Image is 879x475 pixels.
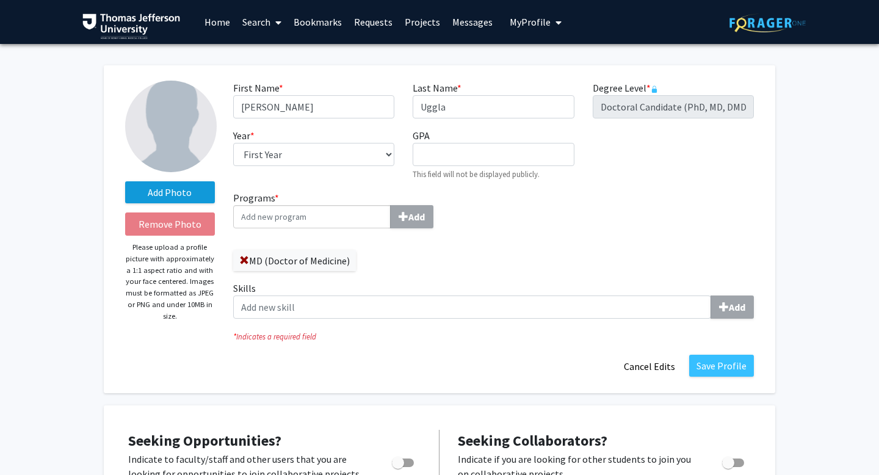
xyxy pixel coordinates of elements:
[387,452,421,470] div: Toggle
[413,169,540,179] small: This field will not be displayed publicly.
[510,16,551,28] span: My Profile
[236,1,288,43] a: Search
[458,431,607,450] span: Seeking Collaborators?
[233,296,711,319] input: SkillsAdd
[711,296,754,319] button: Skills
[408,211,425,223] b: Add
[689,355,754,377] button: Save Profile
[233,281,754,319] label: Skills
[729,301,745,313] b: Add
[9,420,52,466] iframe: Chat
[198,1,236,43] a: Home
[446,1,499,43] a: Messages
[390,205,433,228] button: Programs*
[128,431,281,450] span: Seeking Opportunities?
[82,13,180,39] img: Thomas Jefferson University Logo
[593,81,658,95] label: Degree Level
[651,85,658,93] svg: This information is provided and automatically updated by Thomas Jefferson University and is not ...
[616,355,683,378] button: Cancel Edits
[233,190,485,228] label: Programs
[125,242,215,322] p: Please upload a profile picture with approximately a 1:1 aspect ratio and with your face centered...
[413,81,461,95] label: Last Name
[717,452,751,470] div: Toggle
[125,181,215,203] label: AddProfile Picture
[348,1,399,43] a: Requests
[413,128,430,143] label: GPA
[233,205,391,228] input: Programs*Add
[729,13,806,32] img: ForagerOne Logo
[399,1,446,43] a: Projects
[288,1,348,43] a: Bookmarks
[233,331,754,343] i: Indicates a required field
[125,81,217,172] img: Profile Picture
[233,81,283,95] label: First Name
[233,250,356,271] label: MD (Doctor of Medicine)
[233,128,255,143] label: Year
[125,212,215,236] button: Remove Photo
